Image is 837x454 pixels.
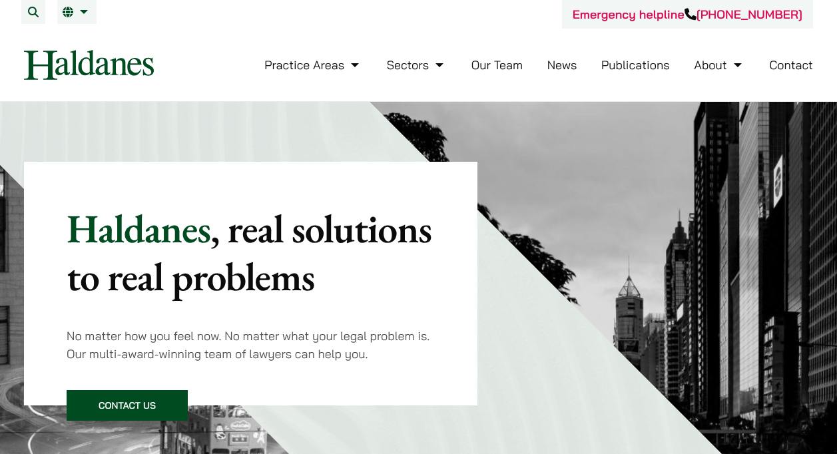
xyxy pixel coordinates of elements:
a: Contact Us [67,390,188,421]
a: News [547,57,577,73]
img: Logo of Haldanes [24,50,154,80]
a: Practice Areas [264,57,362,73]
a: Sectors [387,57,447,73]
a: Emergency helpline[PHONE_NUMBER] [573,7,802,22]
a: About [694,57,744,73]
a: Contact [769,57,813,73]
a: EN [63,7,91,17]
a: Publications [601,57,670,73]
a: Our Team [471,57,523,73]
p: No matter how you feel now. No matter what your legal problem is. Our multi-award-winning team of... [67,327,435,363]
p: Haldanes [67,204,435,300]
mark: , real solutions to real problems [67,202,431,302]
